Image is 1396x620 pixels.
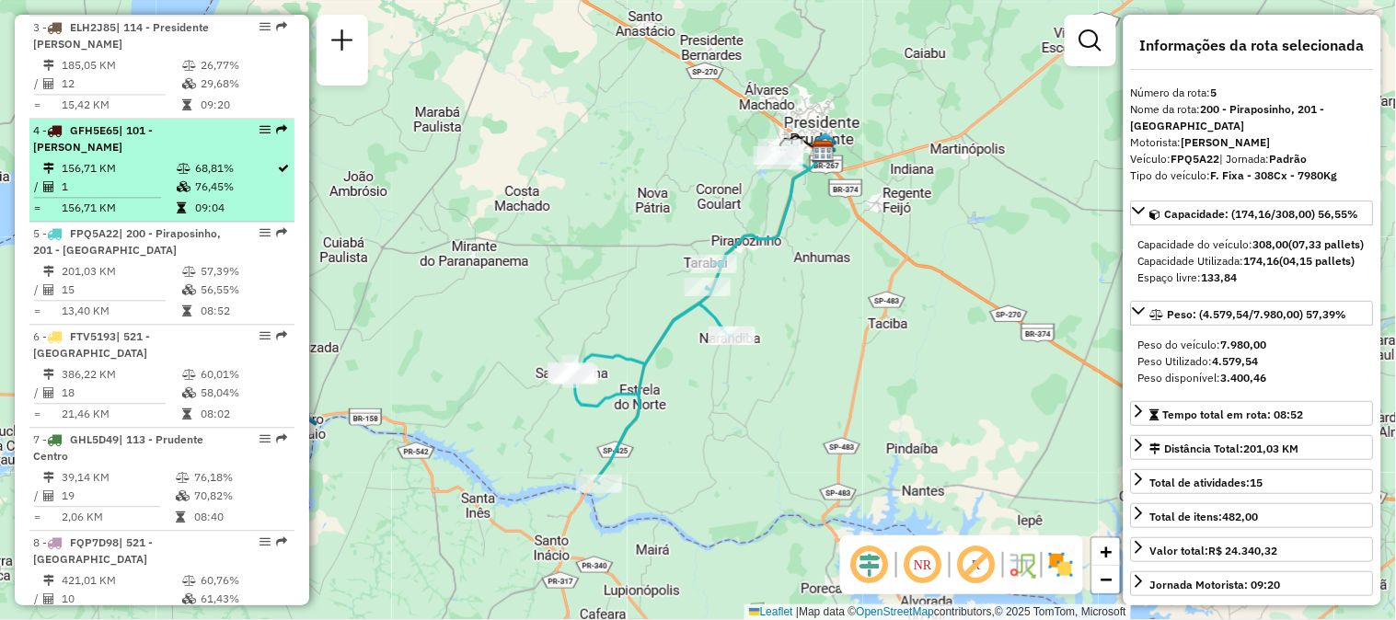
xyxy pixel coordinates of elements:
[1289,237,1365,251] strong: (07,33 pallets)
[1131,329,1374,394] div: Peso: (4.579,54/7.980,00) 57,39%
[61,384,181,402] td: 18
[61,590,181,608] td: 10
[1131,401,1374,426] a: Tempo total em rota: 08:52
[1072,22,1109,59] a: Exibir filtros
[200,384,287,402] td: 58,04%
[43,369,54,380] i: Distância Total
[33,20,209,51] span: | 114 - Presidente [PERSON_NAME]
[1270,152,1308,166] strong: Padrão
[33,432,203,463] span: 7 -
[1221,371,1267,385] strong: 3.400,46
[200,56,287,75] td: 26,77%
[70,535,119,549] span: FQP7D98
[276,433,287,444] em: Rota exportada
[1131,229,1374,293] div: Capacidade: (174,16/308,00) 56,55%
[1131,85,1374,101] div: Número da rota:
[1138,253,1367,270] div: Capacidade Utilizada:
[33,178,42,196] td: /
[1138,236,1367,253] div: Capacidade do veículo:
[176,511,185,522] i: Tempo total em rota
[1221,338,1267,351] strong: 7.980,00
[1131,201,1374,225] a: Capacidade: (174,16/308,00) 56,55%
[61,508,175,526] td: 2,06 KM
[796,605,799,618] span: |
[1092,538,1120,566] a: Zoom in
[61,262,181,281] td: 201,03 KM
[182,408,191,419] i: Tempo total em rota
[33,75,42,93] td: /
[260,433,271,444] em: Opções
[1131,503,1374,528] a: Total de itens:482,00
[1223,510,1259,523] strong: 482,00
[1211,86,1217,99] strong: 5
[279,163,290,174] i: Rota otimizada
[33,384,42,402] td: /
[1220,152,1308,166] span: | Jornada:
[61,178,176,196] td: 1
[61,571,181,590] td: 421,01 KM
[1138,370,1367,386] div: Peso disponível:
[276,124,287,135] em: Rota exportada
[1150,441,1299,457] div: Distância Total:
[812,140,836,164] img: CDD Presidente Prudente
[61,96,181,114] td: 15,42 KM
[813,132,837,155] img: Fads
[33,281,42,299] td: /
[61,302,181,320] td: 13,40 KM
[33,590,42,608] td: /
[1046,550,1076,580] img: Exibir/Ocultar setores
[70,20,116,34] span: ELH2J85
[1131,167,1374,184] div: Tipo do veículo:
[182,593,196,604] i: % de utilização da cubagem
[276,21,287,32] em: Rota exportada
[1202,270,1238,284] strong: 133,84
[260,124,271,135] em: Opções
[260,536,271,547] em: Opções
[1131,301,1374,326] a: Peso: (4.579,54/7.980,00) 57,39%
[61,75,181,93] td: 12
[182,78,196,89] i: % de utilização da cubagem
[1280,254,1356,268] strong: (04,15 pallets)
[182,99,191,110] i: Tempo total em rota
[1209,544,1278,557] strong: R$ 24.340,32
[182,387,196,398] i: % de utilização da cubagem
[1253,237,1289,251] strong: 308,00
[1131,134,1374,151] div: Motorista:
[200,365,287,384] td: 60,01%
[1131,102,1325,132] strong: 200 - Piraposinho, 201 - [GEOGRAPHIC_DATA]
[43,78,54,89] i: Total de Atividades
[176,472,190,483] i: % de utilização do peso
[193,508,286,526] td: 08:40
[260,330,271,341] em: Opções
[61,56,181,75] td: 185,05 KM
[182,60,196,71] i: % de utilização do peso
[200,590,287,608] td: 61,43%
[1244,442,1299,455] span: 201,03 KM
[276,227,287,238] em: Rota exportada
[43,60,54,71] i: Distância Total
[1008,550,1037,580] img: Fluxo de ruas
[33,535,153,566] span: 8 -
[176,490,190,501] i: % de utilização da cubagem
[70,226,119,240] span: FPQ5A22
[200,302,287,320] td: 08:52
[200,571,287,590] td: 60,76%
[276,536,287,547] em: Rota exportada
[1138,353,1367,370] div: Peso Utilizado:
[1168,307,1347,321] span: Peso: (4.579,54/7.980,00) 57,39%
[70,329,116,343] span: FTV5193
[1150,577,1281,593] div: Jornada Motorista: 09:20
[43,387,54,398] i: Total de Atividades
[1251,476,1263,489] strong: 15
[33,535,153,566] span: | 521 - [GEOGRAPHIC_DATA]
[33,432,203,463] span: | 113 - Prudente Centro
[901,543,945,587] span: Ocultar NR
[1131,151,1374,167] div: Veículo:
[61,487,175,505] td: 19
[1131,101,1374,134] div: Nome da rota:
[177,202,186,213] i: Tempo total em rota
[194,199,277,217] td: 09:04
[43,575,54,586] i: Distância Total
[1101,540,1113,563] span: +
[1150,476,1263,489] span: Total de atividades:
